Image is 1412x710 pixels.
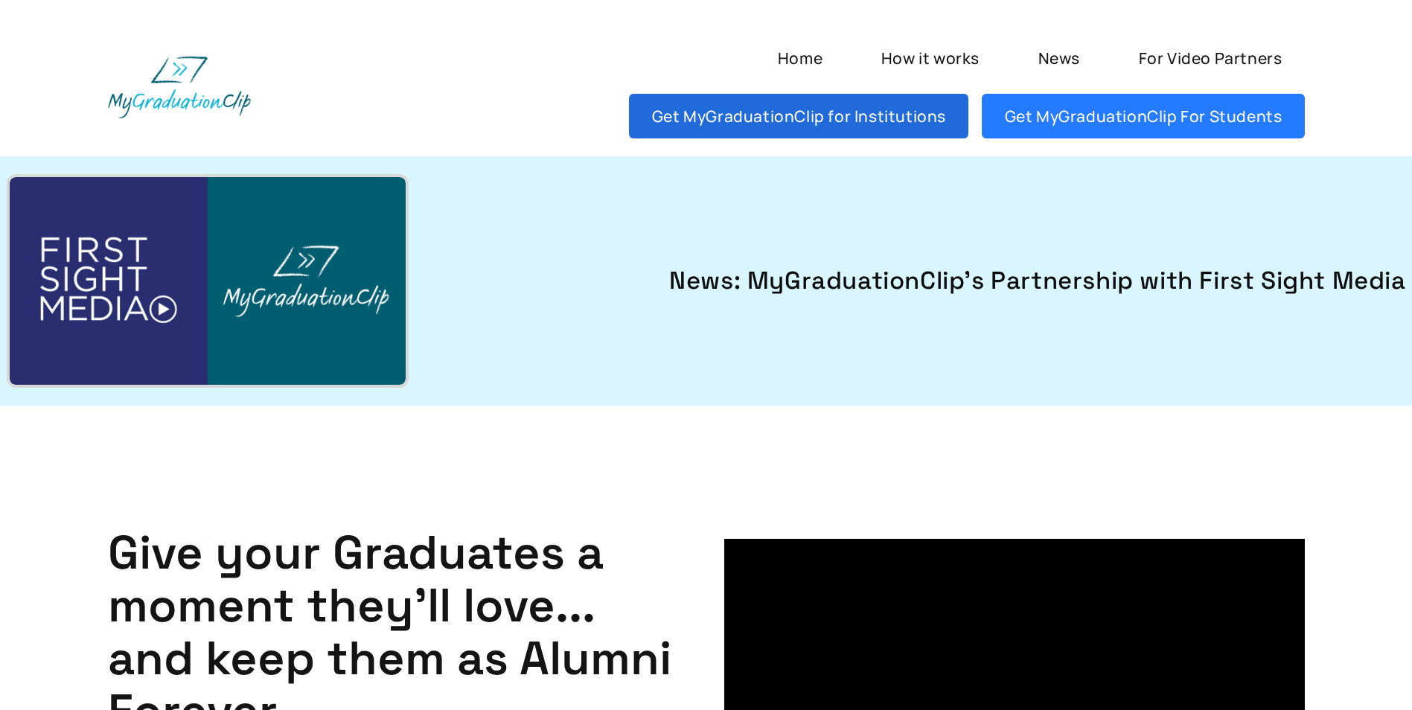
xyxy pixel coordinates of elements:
[1015,36,1102,80] a: News
[982,94,1304,138] a: Get MyGraduationClip For Students
[858,36,1002,80] a: How it works
[1116,36,1304,80] a: For Video Partners
[444,263,1406,300] a: News: MyGraduationClip's Partnership with First Sight Media
[755,36,845,80] a: Home
[629,94,968,138] a: Get MyGraduationClip for Institutions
